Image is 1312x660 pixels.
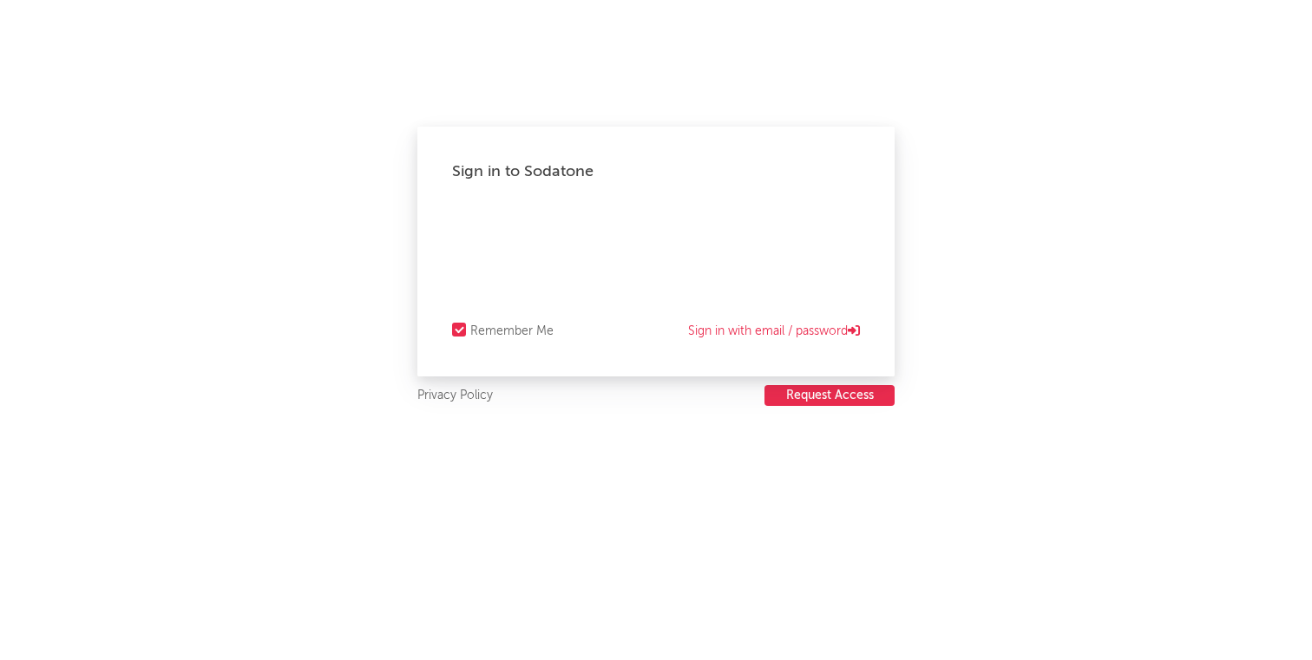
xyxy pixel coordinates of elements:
[764,385,895,407] a: Request Access
[470,321,554,342] div: Remember Me
[688,321,860,342] a: Sign in with email / password
[764,385,895,406] button: Request Access
[452,161,860,182] div: Sign in to Sodatone
[417,385,493,407] a: Privacy Policy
